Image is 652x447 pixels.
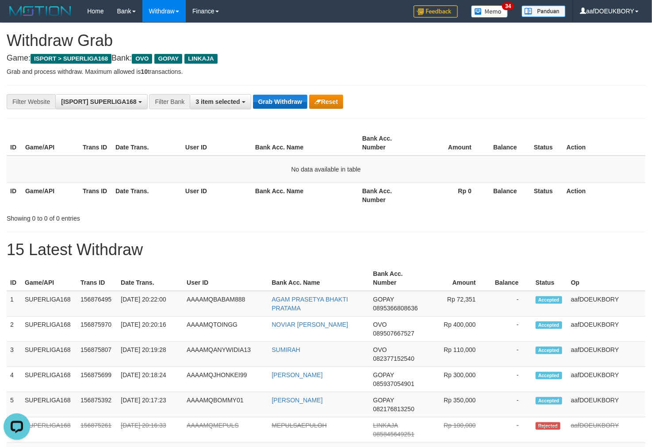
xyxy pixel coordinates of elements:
[79,183,112,208] th: Trans ID
[373,296,394,303] span: GOPAY
[7,94,55,109] div: Filter Website
[77,417,117,443] td: 156875261
[61,98,136,105] span: [ISPORT] SUPERLIGA168
[536,397,562,405] span: Accepted
[485,183,530,208] th: Balance
[182,130,252,156] th: User ID
[7,32,645,50] h1: Withdraw Grab
[272,371,322,378] a: [PERSON_NAME]
[359,183,416,208] th: Bank Acc. Number
[21,266,77,291] th: Game/API
[425,417,489,443] td: Rp 100,000
[117,342,183,367] td: [DATE] 20:19:28
[77,342,117,367] td: 156875807
[55,94,147,109] button: [ISPORT] SUPERLIGA168
[502,2,514,10] span: 34
[31,54,111,64] span: ISPORT > SUPERLIGA168
[21,417,77,443] td: SUPERLIGA168
[4,4,30,30] button: Open LiveChat chat widget
[416,183,485,208] th: Rp 0
[373,380,414,387] span: Copy 085937054901 to clipboard
[568,266,645,291] th: Op
[373,355,414,362] span: Copy 082377152540 to clipboard
[373,422,398,429] span: LINKAJA
[22,183,79,208] th: Game/API
[272,346,300,353] a: SUMIRAH
[117,266,183,291] th: Date Trans.
[117,317,183,342] td: [DATE] 20:20:16
[532,266,568,291] th: Status
[568,342,645,367] td: aafDOEUKBORY
[183,291,268,317] td: AAAAMQBABAM888
[252,183,359,208] th: Bank Acc. Name
[77,291,117,317] td: 156876495
[489,317,532,342] td: -
[272,422,326,429] a: MEPULSAEPULOH
[7,266,21,291] th: ID
[183,392,268,417] td: AAAAMQBOMMY01
[183,367,268,392] td: AAAAMQJHONKEI99
[21,342,77,367] td: SUPERLIGA168
[485,130,530,156] th: Balance
[7,130,22,156] th: ID
[77,367,117,392] td: 156875699
[536,347,562,354] span: Accepted
[425,291,489,317] td: Rp 72,351
[22,130,79,156] th: Game/API
[370,266,425,291] th: Bank Acc. Number
[359,130,416,156] th: Bank Acc. Number
[489,342,532,367] td: -
[536,296,562,304] span: Accepted
[190,94,251,109] button: 3 item selected
[112,130,182,156] th: Date Trans.
[373,431,414,438] span: Copy 085845649251 to clipboard
[77,266,117,291] th: Trans ID
[568,291,645,317] td: aafDOEUKBORY
[373,397,394,404] span: GOPAY
[373,405,414,413] span: Copy 082176813250 to clipboard
[7,317,21,342] td: 2
[183,342,268,367] td: AAAAMQANYWIDIA13
[183,266,268,291] th: User ID
[132,54,152,64] span: OVO
[149,94,190,109] div: Filter Bank
[536,422,560,430] span: Rejected
[7,210,265,223] div: Showing 0 to 0 of 0 entries
[373,305,418,312] span: Copy 0895366808636 to clipboard
[7,342,21,367] td: 3
[272,321,348,328] a: NOVIAR [PERSON_NAME]
[183,417,268,443] td: AAAAMQMEPULS
[471,5,508,18] img: Button%20Memo.svg
[425,392,489,417] td: Rp 350,000
[183,317,268,342] td: AAAAMQTOINGG
[414,5,458,18] img: Feedback.jpg
[7,183,22,208] th: ID
[373,321,387,328] span: OVO
[536,321,562,329] span: Accepted
[536,372,562,379] span: Accepted
[568,317,645,342] td: aafDOEUKBORY
[530,130,563,156] th: Status
[252,130,359,156] th: Bank Acc. Name
[563,130,645,156] th: Action
[7,4,74,18] img: MOTION_logo.png
[373,346,387,353] span: OVO
[530,183,563,208] th: Status
[272,296,348,312] a: AGAM PRASETYA BHAKTI PRATAMA
[489,291,532,317] td: -
[184,54,218,64] span: LINKAJA
[21,291,77,317] td: SUPERLIGA168
[7,156,645,183] td: No data available in table
[425,367,489,392] td: Rp 300,000
[182,183,252,208] th: User ID
[7,67,645,76] p: Grab and process withdraw. Maximum allowed is transactions.
[196,98,240,105] span: 3 item selected
[568,392,645,417] td: aafDOEUKBORY
[117,417,183,443] td: [DATE] 20:16:33
[268,266,369,291] th: Bank Acc. Name
[7,367,21,392] td: 4
[253,95,307,109] button: Grab Withdraw
[117,367,183,392] td: [DATE] 20:18:24
[568,367,645,392] td: aafDOEUKBORY
[7,291,21,317] td: 1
